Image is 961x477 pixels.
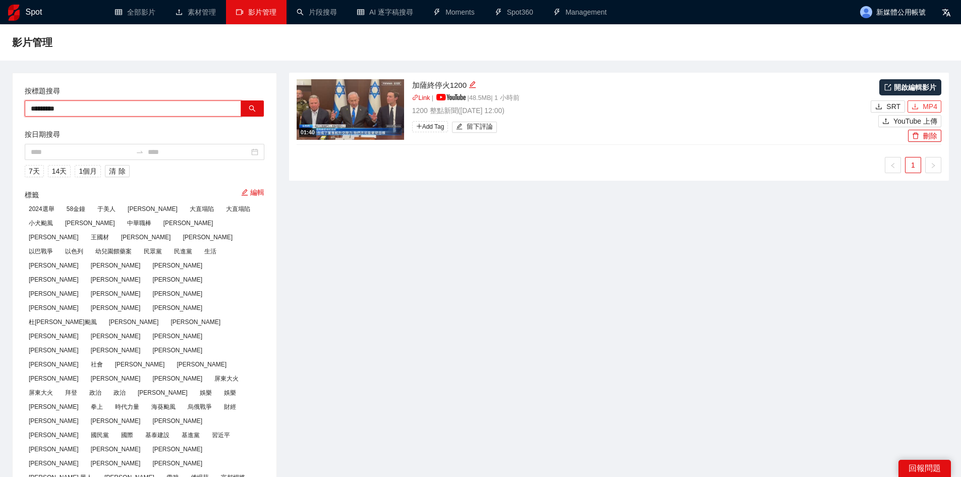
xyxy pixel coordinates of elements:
span: [PERSON_NAME] [148,415,206,427]
span: 杜[PERSON_NAME]颱風 [25,316,101,328]
span: 大直塌陷 [186,203,218,215]
span: 拳上 [87,401,107,412]
span: swap-right [136,148,144,156]
span: Add Tag [412,121,448,132]
span: plus [416,123,422,129]
button: delete刪除 [908,130,941,142]
span: YouTube 上傳 [893,116,937,127]
span: 社會 [87,359,107,370]
span: [PERSON_NAME] [25,331,83,342]
span: MP4 [923,101,937,112]
span: download [912,103,919,111]
span: [PERSON_NAME] [87,458,145,469]
span: [PERSON_NAME] [25,458,83,469]
a: search片段搜尋 [297,8,337,16]
a: upload素材管理 [176,8,216,16]
button: 7天 [25,165,44,177]
span: [PERSON_NAME] [25,288,83,299]
span: 時代力量 [111,401,143,412]
span: SRT [886,101,900,112]
span: upload [882,118,889,126]
span: export [884,84,891,91]
span: [PERSON_NAME] [25,359,83,370]
span: [PERSON_NAME] [148,458,206,469]
img: yt_logo_rgb_light.a676ea31.png [436,94,466,100]
a: thunderboltMoments [433,8,475,16]
span: edit [241,189,248,196]
span: [PERSON_NAME] [25,415,83,427]
span: 國際 [117,430,137,441]
span: right [930,163,936,169]
button: 清除 [105,165,130,177]
span: edit [469,81,476,88]
span: [PERSON_NAME] [87,288,145,299]
li: 下一頁 [925,157,941,173]
span: 政治 [109,387,130,398]
div: 編輯 [469,79,476,91]
span: edit [456,123,463,131]
span: [PERSON_NAME] [87,415,145,427]
span: [PERSON_NAME] [61,218,119,229]
span: [PERSON_NAME] [111,359,169,370]
span: [PERSON_NAME] [124,203,182,215]
button: right [925,157,941,173]
button: 1個月 [75,165,101,177]
span: 7 [29,166,33,177]
li: 上一頁 [885,157,901,173]
span: 以色列 [61,246,87,257]
span: 影片管理 [12,34,52,50]
div: 加薩終停火1200 [412,79,869,91]
a: tableAI 逐字稿搜尋 [357,8,413,16]
a: thunderboltManagement [553,8,607,16]
span: [PERSON_NAME] [25,430,83,441]
span: [PERSON_NAME] [25,232,83,243]
img: avatar [860,6,872,18]
span: [PERSON_NAME] [87,331,145,342]
a: 1 [906,157,921,173]
span: [PERSON_NAME] [148,345,206,356]
span: 2024選舉 [25,203,59,215]
button: downloadMP4 [908,100,941,113]
span: [PERSON_NAME] [148,274,206,285]
img: bf391ad1-2c19-4d41-af51-ffc810946274.jpg [297,79,404,140]
button: search [241,100,264,117]
span: [PERSON_NAME] [25,373,83,384]
li: 1 [905,157,921,173]
span: 王國材 [87,232,113,243]
span: 于美人 [93,203,120,215]
span: 拜登 [61,387,81,398]
span: [PERSON_NAME] [87,302,145,313]
div: 回報問題 [898,460,951,477]
span: [PERSON_NAME] [87,274,145,285]
a: 開啟編輯影片 [879,79,941,95]
span: 屏東大火 [25,387,57,398]
span: [PERSON_NAME] [117,232,175,243]
span: 海葵颱風 [147,401,180,412]
label: 按日期搜尋 [25,129,60,140]
span: [PERSON_NAME] [166,316,224,328]
img: logo [8,5,20,21]
button: left [885,157,901,173]
span: 影片管理 [248,8,276,16]
span: [PERSON_NAME] [25,345,83,356]
div: 01:40 [299,128,316,137]
button: downloadSRT [871,100,905,113]
span: [PERSON_NAME] [148,331,206,342]
span: 國民黨 [87,430,113,441]
span: 娛樂 [196,387,216,398]
span: [PERSON_NAME] [179,232,237,243]
span: 小犬颱風 [25,218,57,229]
span: 烏俄戰爭 [184,401,216,412]
a: linkLink [412,94,430,101]
span: 基泰建設 [141,430,174,441]
span: 14 [52,166,60,177]
span: [PERSON_NAME] [148,444,206,455]
span: download [875,103,882,111]
span: 基進黨 [178,430,204,441]
span: delete [912,132,919,140]
span: 大直塌陷 [222,203,254,215]
span: [PERSON_NAME] [148,288,206,299]
span: to [136,148,144,156]
span: [PERSON_NAME] [148,373,206,384]
span: [PERSON_NAME] [159,218,217,229]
